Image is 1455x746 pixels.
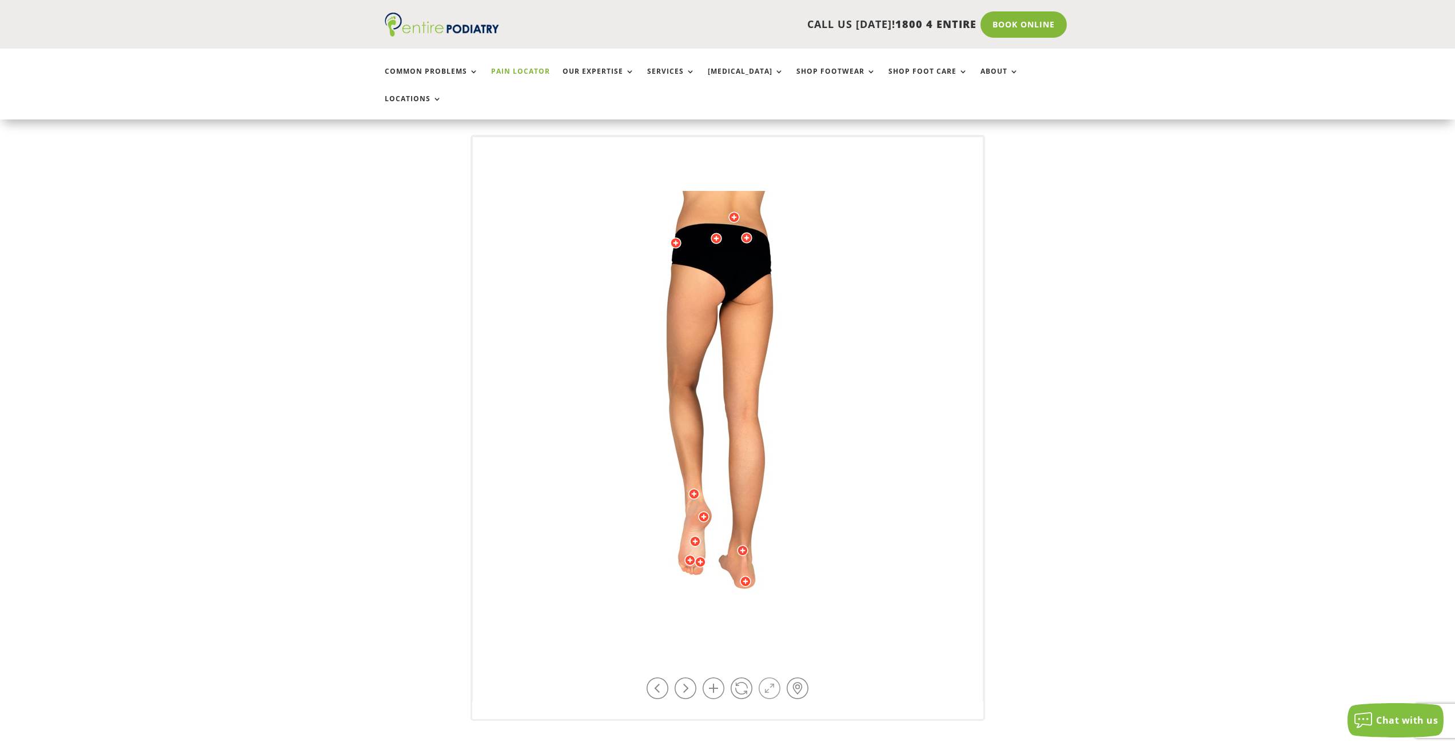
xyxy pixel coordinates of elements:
[703,677,724,699] a: Zoom in / out
[385,13,499,37] img: logo (1)
[888,67,968,92] a: Shop Foot Care
[570,191,886,648] img: 133.jpg
[796,67,876,92] a: Shop Footwear
[385,95,442,119] a: Locations
[385,27,499,39] a: Entire Podiatry
[1376,714,1438,727] span: Chat with us
[759,677,780,699] a: Full Screen on / off
[647,677,668,699] a: Rotate left
[385,67,479,92] a: Common Problems
[647,67,695,92] a: Services
[675,677,696,699] a: Rotate right
[543,17,976,32] p: CALL US [DATE]!
[980,11,1067,38] a: Book Online
[787,677,808,699] a: Hot-spots on / off
[980,67,1019,92] a: About
[1348,703,1444,737] button: Chat with us
[563,67,635,92] a: Our Expertise
[895,17,976,31] span: 1800 4 ENTIRE
[491,67,550,92] a: Pain Locator
[731,677,752,699] a: Play / Stop
[708,67,784,92] a: [MEDICAL_DATA]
